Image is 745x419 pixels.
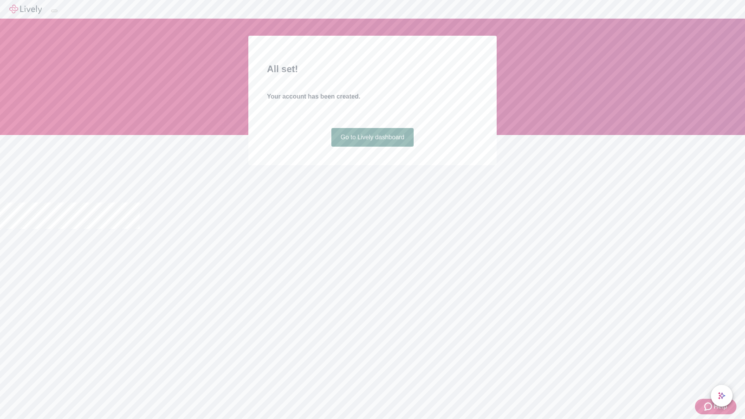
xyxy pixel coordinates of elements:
[267,62,478,76] h2: All set!
[695,399,736,414] button: Zendesk support iconHelp
[267,92,478,101] h4: Your account has been created.
[51,10,57,12] button: Log out
[714,402,727,411] span: Help
[718,392,726,400] svg: Lively AI Assistant
[711,385,733,407] button: chat
[9,5,42,14] img: Lively
[704,402,714,411] svg: Zendesk support icon
[331,128,414,147] a: Go to Lively dashboard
